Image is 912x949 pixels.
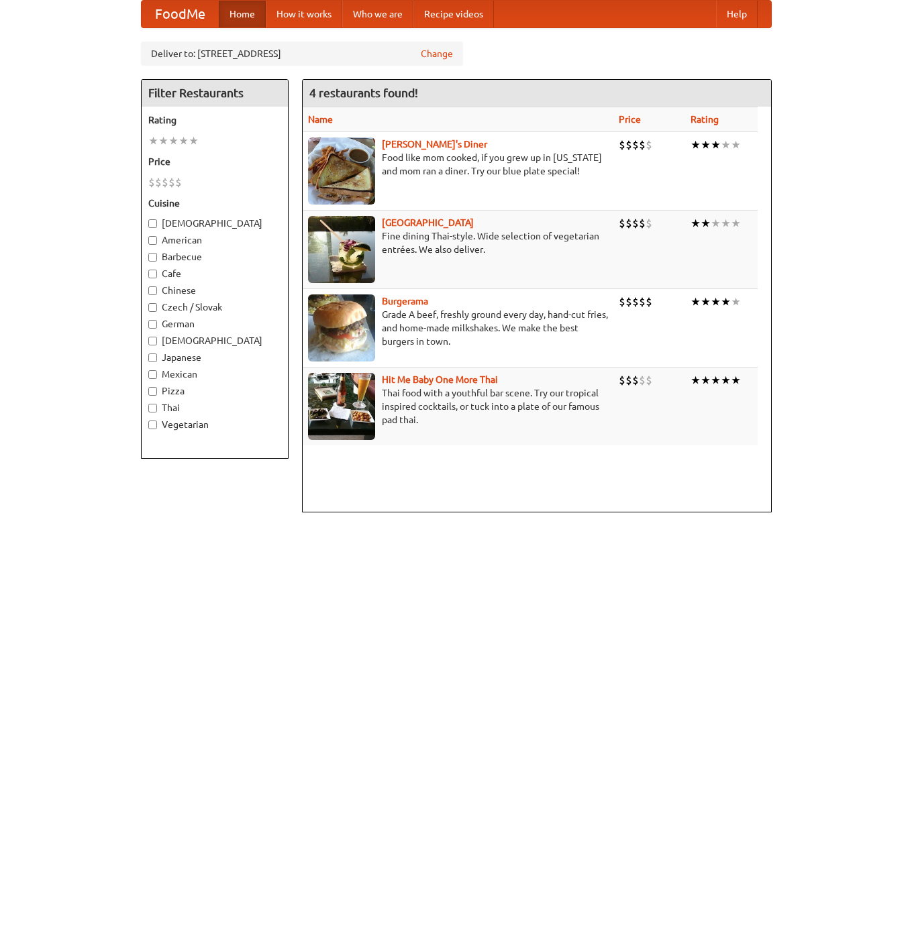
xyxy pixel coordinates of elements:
[148,270,157,278] input: Cafe
[148,401,281,414] label: Thai
[646,294,652,309] li: $
[219,1,266,27] a: Home
[721,137,731,152] li: ★
[639,216,646,231] li: $
[716,1,758,27] a: Help
[148,267,281,280] label: Cafe
[308,151,609,178] p: Food like mom cooked, if you grew up in [US_STATE] and mom ran a diner. Try our blue plate special!
[168,175,175,190] li: $
[625,373,632,388] li: $
[148,404,157,412] input: Thai
[148,133,158,148] li: ★
[639,294,646,309] li: $
[148,351,281,364] label: Japanese
[148,337,157,345] input: [DEMOGRAPHIC_DATA]
[691,114,719,125] a: Rating
[619,216,625,231] li: $
[148,217,281,230] label: [DEMOGRAPHIC_DATA]
[175,175,182,190] li: $
[632,373,639,388] li: $
[382,139,487,150] a: [PERSON_NAME]'s Diner
[421,47,453,60] a: Change
[148,370,157,379] input: Mexican
[619,294,625,309] li: $
[148,219,157,228] input: [DEMOGRAPHIC_DATA]
[148,320,157,329] input: German
[691,216,701,231] li: ★
[141,42,463,66] div: Deliver to: [STREET_ADDRESS]
[308,216,375,283] img: satay.jpg
[619,137,625,152] li: $
[639,137,646,152] li: $
[619,114,641,125] a: Price
[155,175,162,190] li: $
[308,294,375,361] img: burgerama.jpg
[162,175,168,190] li: $
[701,294,711,309] li: ★
[721,294,731,309] li: ★
[179,133,189,148] li: ★
[731,216,741,231] li: ★
[639,373,646,388] li: $
[731,137,741,152] li: ★
[148,175,155,190] li: $
[646,373,652,388] li: $
[342,1,413,27] a: Who we are
[308,373,375,440] img: babythai.jpg
[731,294,741,309] li: ★
[382,296,428,306] a: Burgerama
[711,294,721,309] li: ★
[158,133,168,148] li: ★
[721,373,731,388] li: ★
[619,373,625,388] li: $
[691,137,701,152] li: ★
[148,113,281,127] h5: Rating
[148,387,157,396] input: Pizza
[646,137,652,152] li: $
[632,294,639,309] li: $
[148,284,281,297] label: Chinese
[711,216,721,231] li: ★
[625,137,632,152] li: $
[148,236,157,245] input: American
[148,197,281,210] h5: Cuisine
[148,418,281,431] label: Vegetarian
[308,137,375,205] img: sallys.jpg
[308,308,609,348] p: Grade A beef, freshly ground every day, hand-cut fries, and home-made milkshakes. We make the bes...
[168,133,179,148] li: ★
[142,80,288,107] h4: Filter Restaurants
[148,286,157,295] input: Chinese
[266,1,342,27] a: How it works
[148,233,281,247] label: American
[632,216,639,231] li: $
[148,334,281,347] label: [DEMOGRAPHIC_DATA]
[625,294,632,309] li: $
[148,353,157,362] input: Japanese
[148,368,281,381] label: Mexican
[701,216,711,231] li: ★
[646,216,652,231] li: $
[382,374,498,385] a: Hit Me Baby One More Thai
[691,294,701,309] li: ★
[148,250,281,264] label: Barbecue
[189,133,199,148] li: ★
[148,384,281,398] label: Pizza
[691,373,701,388] li: ★
[308,386,609,427] p: Thai food with a youthful bar scene. Try our tropical inspired cocktails, or tuck into a plate of...
[701,137,711,152] li: ★
[731,373,741,388] li: ★
[413,1,494,27] a: Recipe videos
[148,317,281,331] label: German
[142,1,219,27] a: FoodMe
[382,217,474,228] a: [GEOGRAPHIC_DATA]
[711,137,721,152] li: ★
[308,114,333,125] a: Name
[721,216,731,231] li: ★
[148,303,157,312] input: Czech / Slovak
[309,87,418,99] ng-pluralize: 4 restaurants found!
[308,229,609,256] p: Fine dining Thai-style. Wide selection of vegetarian entrées. We also deliver.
